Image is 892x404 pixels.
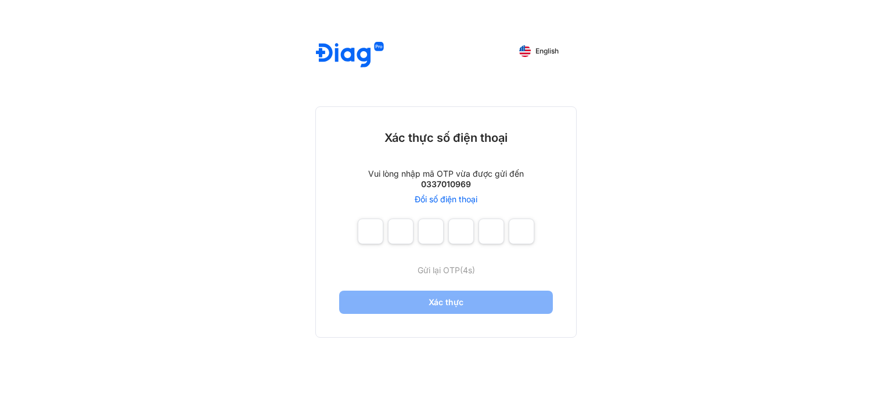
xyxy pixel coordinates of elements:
button: English [511,42,567,60]
img: English [519,45,531,57]
span: English [535,47,559,55]
img: logo [316,42,384,69]
button: Xác thực [339,291,553,314]
div: 0337010969 [421,179,471,190]
div: Xác thực số điện thoại [384,130,508,145]
div: Vui lòng nhập mã OTP vừa được gửi đến [368,169,524,179]
a: Đổi số điện thoại [415,194,477,205]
